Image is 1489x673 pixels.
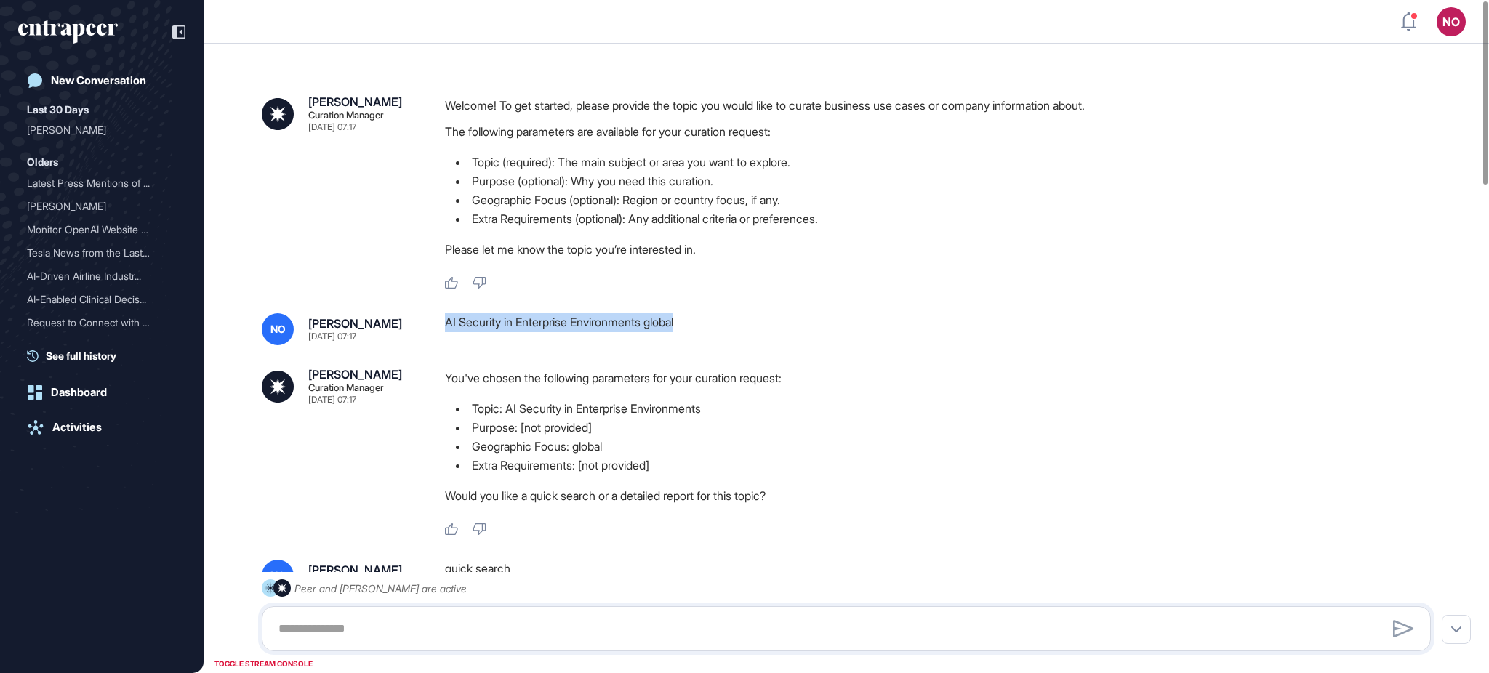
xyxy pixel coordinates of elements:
li: Purpose: [not provided] [445,418,1442,437]
div: Dashboard [51,386,107,399]
a: New Conversation [18,66,185,95]
div: [DATE] 07:17 [308,123,356,132]
div: [PERSON_NAME] [308,96,402,108]
div: [PERSON_NAME] [308,368,402,380]
li: Extra Requirements (optional): Any additional criteria or preferences. [445,209,1442,228]
div: AI-Driven Airline Industr... [27,265,165,288]
div: [DATE] 07:17 [308,395,356,404]
div: [PERSON_NAME] [308,564,402,576]
div: AI-Driven Airline Industry Updates [27,265,177,288]
div: TOGGLE STREAM CONSOLE [211,655,316,673]
div: [PERSON_NAME] [27,195,165,218]
div: Reese [27,195,177,218]
div: Monitor OpenAI Website Activity [27,218,177,241]
div: quick search [445,560,1442,592]
div: Last 30 Days [27,101,89,118]
div: AI-Enabled Clinical Decision Support Software for Infectious Disease Screening and AMR Program [27,288,177,311]
li: Geographic Focus (optional): Region or country focus, if any. [445,190,1442,209]
div: New Conversation [51,74,146,87]
button: NO [1437,7,1466,36]
div: Tesla News from the Last Two Weeks [27,241,177,265]
div: [PERSON_NAME] [27,118,165,142]
div: AI Security in Enterprise Environments global [445,313,1442,345]
div: Peer and [PERSON_NAME] are active [294,579,467,597]
p: Would you like a quick search or a detailed report for this topic? [445,486,1442,505]
li: Purpose (optional): Why you need this curation. [445,172,1442,190]
a: Dashboard [18,378,185,407]
p: You've chosen the following parameters for your curation request: [445,368,1442,387]
div: Olders [27,153,58,171]
a: See full history [27,348,185,363]
div: AI-Enabled Clinical Decis... [27,288,165,311]
div: Tesla News from the Last ... [27,241,165,265]
div: Curation Manager [308,110,384,120]
p: Please let me know the topic you’re interested in. [445,240,1442,259]
li: Geographic Focus: global [445,437,1442,456]
li: Topic: AI Security in Enterprise Environments [445,399,1442,418]
div: Curation Manager [308,383,384,392]
div: Request to Connect with C... [27,311,165,334]
div: Request to Connect with Curie [27,311,177,334]
div: [PERSON_NAME] [308,318,402,329]
div: Activities [52,421,102,434]
span: NO [270,570,286,581]
div: Monitor OpenAI Website Ac... [27,218,165,241]
li: Extra Requirements: [not provided] [445,456,1442,475]
div: Latest Press Mentions of OpenAI [27,172,177,195]
span: See full history [46,348,116,363]
div: [DATE] 07:17 [308,332,356,341]
div: Reese [27,334,177,358]
div: entrapeer-logo [18,20,118,44]
li: Topic (required): The main subject or area you want to explore. [445,153,1442,172]
div: [PERSON_NAME] [27,334,165,358]
span: NO [270,323,286,335]
div: Curie [27,118,177,142]
a: Activities [18,413,185,442]
p: The following parameters are available for your curation request: [445,122,1442,141]
div: Latest Press Mentions of ... [27,172,165,195]
p: Welcome! To get started, please provide the topic you would like to curate business use cases or ... [445,96,1442,115]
